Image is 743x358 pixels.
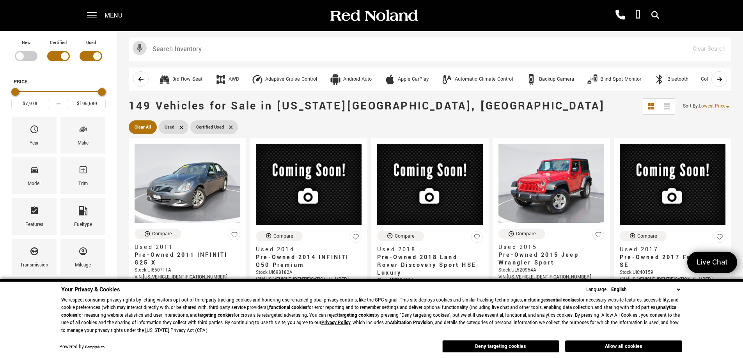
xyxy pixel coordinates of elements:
[398,76,429,83] div: Apple CarPlay
[22,39,30,47] label: New
[377,246,483,277] a: Used 2018Pre-Owned 2018 Land Rover Discovery Sport HSE Luxury
[78,245,88,261] span: Mileage
[60,198,105,235] div: FueltypeFueltype
[498,144,604,223] img: 2015 Jeep Wrangler Sport
[247,71,321,88] button: Adaptive Cruise ControlAdaptive Cruise Control
[60,157,105,194] div: TrimTrim
[620,144,725,225] img: 2017 Ford Edge SE
[325,71,376,88] button: Android AutoAndroid Auto
[135,122,151,132] span: Clear All
[133,71,149,87] button: scroll left
[687,252,737,273] a: Live Chat
[61,296,682,335] p: We respect consumer privacy rights by letting visitors opt out of third-party tracking cookies an...
[498,243,604,267] a: Used 2015Pre-Owned 2015 Jeep Wrangler Sport
[68,99,106,109] input: Maximum
[30,163,39,180] span: Model
[714,231,725,246] button: Save Vehicle
[620,246,725,269] a: Used 2017Pre-Owned 2017 Ford Edge SE
[198,312,234,319] strong: targeting cookies
[437,71,517,88] button: Automatic Climate ControlAutomatic Climate Control
[98,88,106,96] div: Maximum Price
[12,157,57,194] div: ModelModel
[600,76,641,83] div: Blind Spot Monitor
[620,276,725,283] div: VIN: [US_VEHICLE_IDENTIFICATION_NUMBER]
[455,76,513,83] div: Automatic Climate Control
[498,274,604,281] div: VIN: [US_VEHICLE_IDENTIFICATION_NUMBER]
[256,254,356,269] span: Pre-Owned 2014 INFINITI Q50 Premium
[78,139,89,148] div: Make
[539,76,574,83] div: Backup Camera
[377,277,483,284] div: Stock : UI738406A
[30,139,39,148] div: Year
[129,99,605,114] span: 149 Vehicles for Sale in [US_STATE][GEOGRAPHIC_DATA], [GEOGRAPHIC_DATA]
[50,39,67,47] label: Certified
[135,267,240,274] div: Stock : UI650711A
[78,163,88,180] span: Trim
[377,254,477,277] span: Pre-Owned 2018 Land Rover Discovery Sport HSE Luxury
[693,257,732,268] span: Live Chat
[395,233,415,240] div: Compare
[321,319,351,326] a: Privacy Policy
[14,78,103,85] h5: Price
[256,269,362,276] div: Stock : UI698182A
[159,74,170,85] div: 3rd Row Seat
[133,41,147,55] svg: Click to toggle on voice search
[60,117,105,153] div: MakeMake
[587,74,598,85] div: Blind Spot Monitor
[75,261,91,270] div: Mileage
[609,286,682,294] select: Language Select
[442,340,559,353] button: Deny targeting cookies
[586,287,608,292] div: Language:
[343,76,372,83] div: Android Auto
[471,231,483,246] button: Save Vehicle
[273,233,293,240] div: Compare
[256,246,362,269] a: Used 2014Pre-Owned 2014 INFINITI Q50 Premium
[543,297,579,303] strong: essential cookies
[86,39,96,47] label: Used
[620,246,720,254] span: Used 2017
[525,74,537,85] div: Backup Camera
[256,231,303,241] button: Compare Vehicle
[269,304,307,311] strong: functional cookies
[61,286,120,294] span: Your Privacy & Cookies
[592,229,604,244] button: Save Vehicle
[229,229,240,244] button: Save Vehicle
[637,233,657,240] div: Compare
[498,229,545,239] button: Compare Vehicle
[329,9,418,23] img: Red Noland Auto Group
[74,220,92,229] div: Fueltype
[165,122,174,132] span: Used
[135,243,234,251] span: Used 2011
[699,103,725,109] span: Lowest Price
[85,345,105,350] a: ComplyAuto
[229,76,239,83] div: AWD
[135,229,181,239] button: Compare Vehicle
[620,269,725,276] div: Stock : UIC40159
[256,276,362,283] div: VIN: [US_VEHICLE_IDENTIFICATION_NUMBER]
[196,122,224,132] span: Certified Used
[339,312,374,319] strong: targeting cookies
[78,180,88,188] div: Trim
[441,74,453,85] div: Automatic Climate Control
[498,267,604,274] div: Stock : UL520954A
[20,261,48,270] div: Transmission
[30,123,39,139] span: Year
[256,246,356,254] span: Used 2014
[12,239,57,275] div: TransmissionTransmission
[59,345,105,350] div: Powered by
[683,103,699,109] span: Sort By :
[135,274,240,281] div: VIN: [US_VEHICLE_IDENTIFICATION_NUMBER]
[620,231,667,241] button: Compare Vehicle
[12,117,57,153] div: YearYear
[390,319,433,326] strong: Arbitration Provision
[154,71,207,88] button: 3rd Row Seat3rd Row Seat
[211,71,243,88] button: AWDAWD
[350,231,362,246] button: Save Vehicle
[172,76,202,83] div: 3rd Row Seat
[265,76,317,83] div: Adaptive Cruise Control
[12,198,57,235] div: FeaturesFeatures
[129,37,731,61] input: Search Inventory
[28,180,41,188] div: Model
[30,204,39,220] span: Features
